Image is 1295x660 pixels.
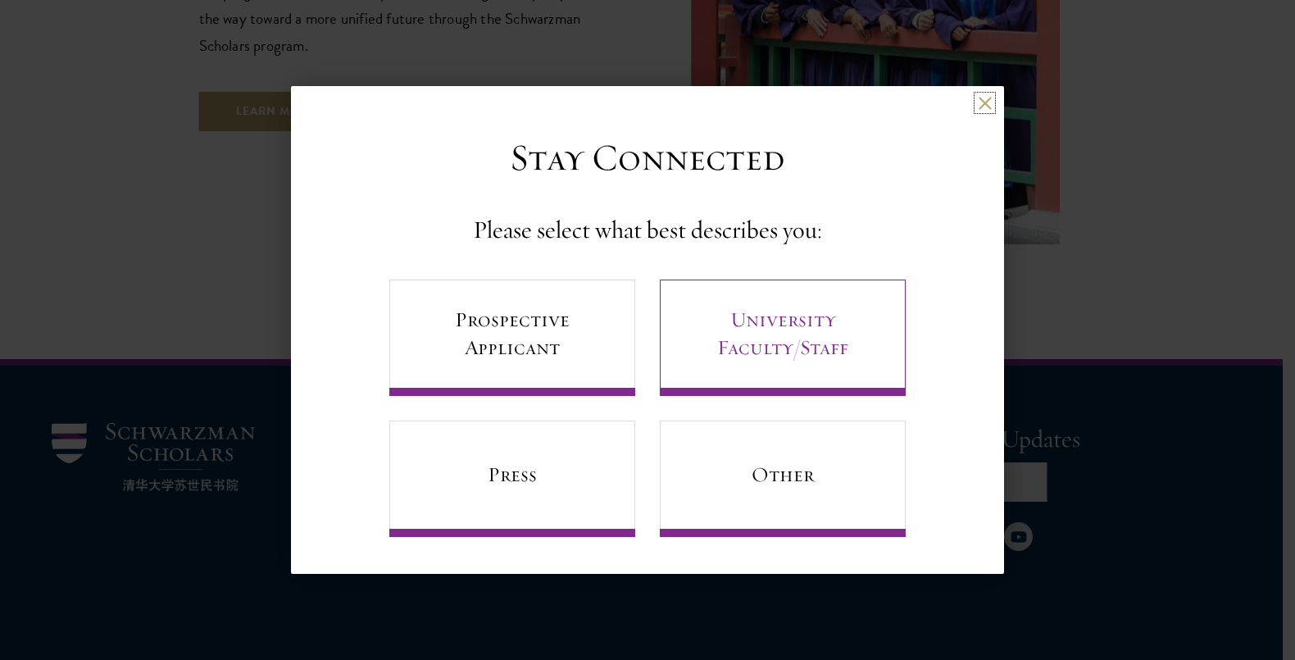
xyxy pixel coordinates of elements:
a: Other [660,421,906,537]
a: Press [389,421,635,537]
a: Prospective Applicant [389,280,635,396]
h4: Please select what best describes you: [473,214,822,247]
a: University Faculty/Staff [660,280,906,396]
h3: Stay Connected [510,135,785,181]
